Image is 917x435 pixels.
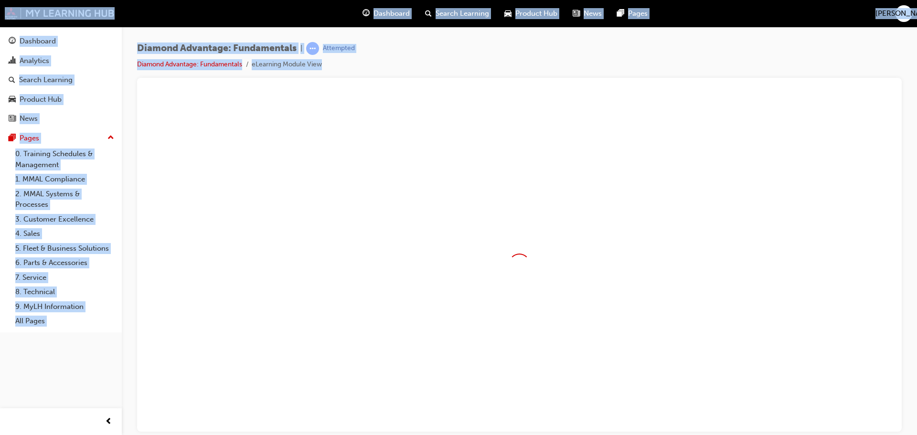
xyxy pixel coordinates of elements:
[11,270,118,285] a: 7. Service
[584,8,602,19] span: News
[9,76,15,85] span: search-icon
[323,44,355,53] div: Attempted
[137,60,242,68] a: Diamond Advantage: Fundamentals
[417,4,497,23] a: search-iconSearch Learning
[9,95,16,104] span: car-icon
[11,314,118,329] a: All Pages
[4,129,118,147] button: Pages
[9,57,16,65] span: chart-icon
[252,59,322,70] li: eLearning Module View
[565,4,609,23] a: news-iconNews
[300,43,302,54] span: |
[436,8,489,19] span: Search Learning
[515,8,557,19] span: Product Hub
[373,8,410,19] span: Dashboard
[497,4,565,23] a: car-iconProduct Hub
[306,42,319,55] span: learningRecordVerb_ATTEMPT-icon
[11,226,118,241] a: 4. Sales
[20,113,38,124] div: News
[11,241,118,256] a: 5. Fleet & Business Solutions
[11,172,118,187] a: 1. MMAL Compliance
[11,285,118,299] a: 8. Technical
[4,71,118,89] a: Search Learning
[20,36,56,47] div: Dashboard
[4,91,118,108] a: Product Hub
[20,55,49,66] div: Analytics
[107,132,114,144] span: up-icon
[5,7,115,20] img: mmal
[19,74,73,85] div: Search Learning
[11,147,118,172] a: 0. Training Schedules & Management
[20,94,62,105] div: Product Hub
[628,8,648,19] span: Pages
[20,133,39,144] div: Pages
[609,4,655,23] a: pages-iconPages
[573,8,580,20] span: news-icon
[425,8,432,20] span: search-icon
[11,255,118,270] a: 6. Parts & Accessories
[4,110,118,127] a: News
[4,31,118,129] button: DashboardAnalyticsSearch LearningProduct HubNews
[4,52,118,70] a: Analytics
[9,37,16,46] span: guage-icon
[105,416,112,428] span: prev-icon
[137,43,297,54] span: Diamond Advantage: Fundamentals
[896,5,912,22] button: [PERSON_NAME]
[617,8,624,20] span: pages-icon
[355,4,417,23] a: guage-iconDashboard
[4,32,118,50] a: Dashboard
[9,134,16,143] span: pages-icon
[11,212,118,227] a: 3. Customer Excellence
[363,8,370,20] span: guage-icon
[9,115,16,123] span: news-icon
[504,8,512,20] span: car-icon
[11,299,118,314] a: 9. MyLH Information
[11,187,118,212] a: 2. MMAL Systems & Processes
